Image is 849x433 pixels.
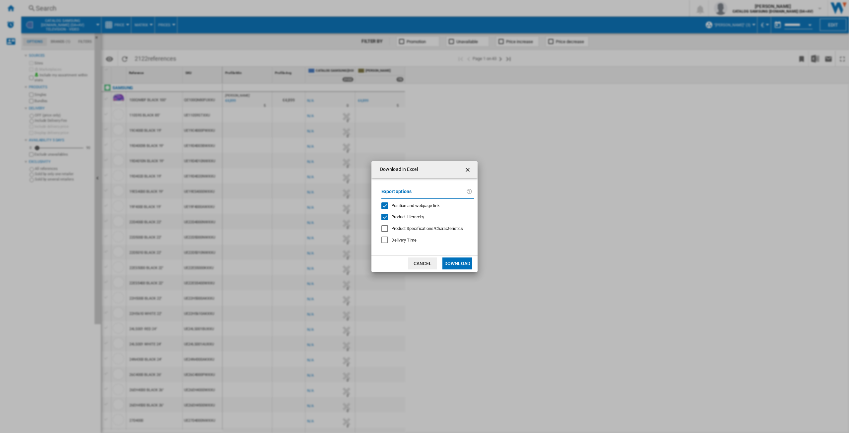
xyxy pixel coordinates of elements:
span: Product Specifications/Characteristics [391,226,463,231]
button: getI18NText('BUTTONS.CLOSE_DIALOG') [462,163,475,176]
div: Only applies to Category View [391,226,463,232]
h4: Download in Excel [377,166,418,173]
button: Download [442,257,472,269]
md-checkbox: Product Hierarchy [381,214,469,220]
span: Delivery Time [391,238,417,243]
md-checkbox: Position and webpage link [381,202,469,209]
md-checkbox: Delivery Time [381,237,474,243]
span: Product Hierarchy [391,214,424,219]
span: Position and webpage link [391,203,440,208]
md-dialog: Download in ... [371,161,478,272]
ng-md-icon: getI18NText('BUTTONS.CLOSE_DIALOG') [464,166,472,174]
button: Cancel [408,257,437,269]
label: Export options [381,188,466,200]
